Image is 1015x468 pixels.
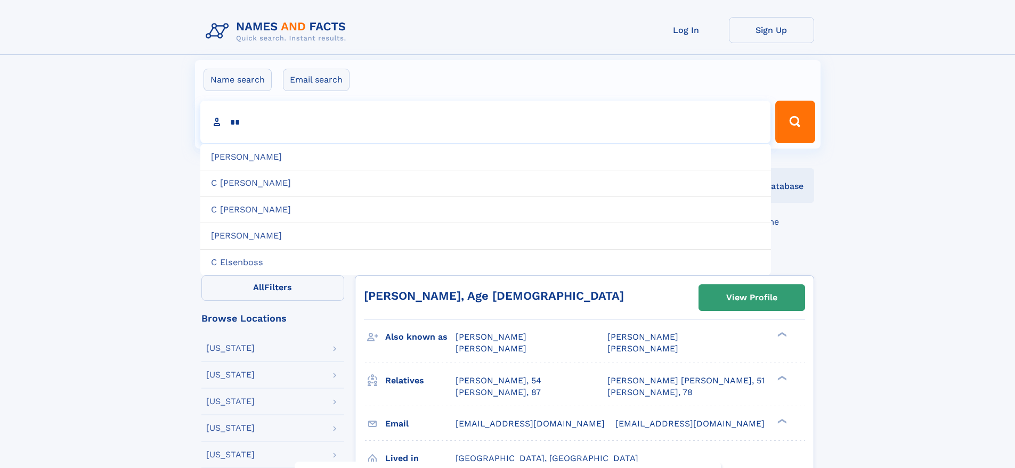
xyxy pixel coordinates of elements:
label: Email search [283,69,350,91]
span: [PERSON_NAME] [607,332,678,342]
a: [PERSON_NAME], 78 [607,387,693,398]
span: [GEOGRAPHIC_DATA], [GEOGRAPHIC_DATA] [456,453,638,463]
div: [PERSON_NAME] [200,223,771,249]
div: ❯ [775,374,787,381]
h3: Email [385,415,456,433]
div: ❯ [775,331,787,338]
a: [PERSON_NAME] [PERSON_NAME], 51 [607,375,765,387]
input: search input [200,101,771,143]
a: Sign Up [729,17,814,43]
span: [PERSON_NAME] [456,332,526,342]
div: C [PERSON_NAME] [200,196,771,223]
div: [US_STATE] [206,424,255,432]
div: [US_STATE] [206,371,255,379]
label: Name search [204,69,272,91]
a: View Profile [699,285,805,310]
a: [PERSON_NAME], 87 [456,387,541,398]
span: [PERSON_NAME] [607,343,678,354]
div: Browse Locations [201,314,344,323]
h3: Also known as [385,328,456,346]
div: [US_STATE] [206,450,255,459]
a: [PERSON_NAME], 54 [456,375,541,387]
a: [PERSON_NAME], Age [DEMOGRAPHIC_DATA] [364,289,624,302]
h3: Lived in [385,449,456,467]
div: [PERSON_NAME] [200,144,771,170]
div: C [PERSON_NAME] [200,170,771,196]
button: Search Button [775,101,815,143]
label: Filters [201,275,344,301]
div: View Profile [726,285,777,310]
div: C Elsenboss [200,249,771,276]
div: [US_STATE] [206,397,255,406]
div: [US_STATE] [206,344,255,352]
div: ❯ [775,417,787,424]
span: All [253,282,264,292]
img: Logo Names and Facts [201,17,355,46]
a: Log In [644,17,729,43]
h3: Relatives [385,372,456,390]
span: [EMAIL_ADDRESS][DOMAIN_NAME] [615,418,765,429]
span: [EMAIL_ADDRESS][DOMAIN_NAME] [456,418,605,429]
span: [PERSON_NAME] [456,343,526,354]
